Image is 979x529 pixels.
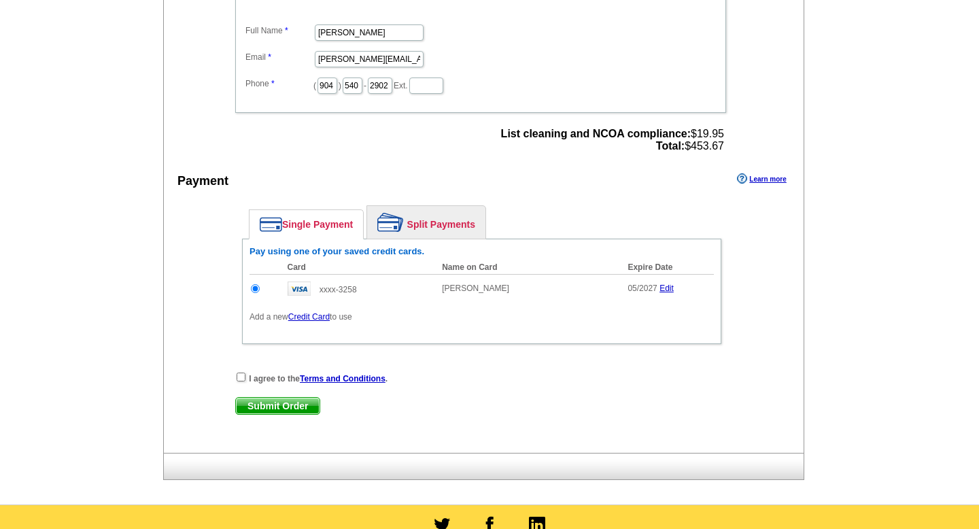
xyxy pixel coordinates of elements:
img: split-payment.png [377,213,404,232]
h6: Pay using one of your saved credit cards. [250,246,714,257]
strong: I agree to the . [249,374,388,383]
img: single-payment.png [260,217,282,232]
th: Name on Card [435,260,621,275]
a: Learn more [737,173,786,184]
dd: ( ) - Ext. [242,74,719,95]
span: 05/2027 [628,284,657,293]
th: Expire Date [621,260,714,275]
th: Card [281,260,436,275]
a: Terms and Conditions [300,374,385,383]
a: Split Payments [367,206,485,239]
a: Credit Card [288,312,330,322]
label: Full Name [245,24,313,37]
span: $19.95 $453.67 [501,128,724,152]
label: Phone [245,78,313,90]
span: xxxx-3258 [320,285,357,294]
p: Add a new to use [250,311,714,323]
label: Email [245,51,313,63]
strong: List cleaning and NCOA compliance: [501,128,691,139]
span: Submit Order [236,398,320,414]
img: visa.gif [288,281,311,296]
a: Single Payment [250,210,363,239]
div: Payment [177,172,228,190]
span: [PERSON_NAME] [442,284,509,293]
iframe: LiveChat chat widget [707,213,979,529]
strong: Total: [656,140,685,152]
a: Edit [659,284,674,293]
